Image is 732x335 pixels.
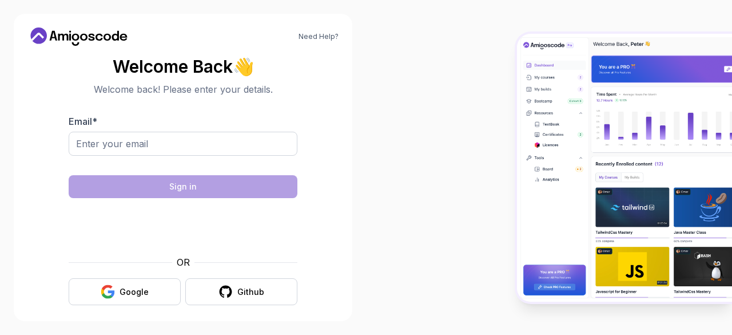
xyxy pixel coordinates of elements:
[177,255,190,269] p: OR
[299,32,339,41] a: Need Help?
[169,181,197,192] div: Sign in
[120,286,149,298] div: Google
[27,27,130,46] a: Home link
[69,82,297,96] p: Welcome back! Please enter your details.
[517,34,732,302] img: Amigoscode Dashboard
[237,286,264,298] div: Github
[185,278,297,305] button: Github
[69,57,297,76] h2: Welcome Back
[69,132,297,156] input: Enter your email
[232,57,254,77] span: 👋
[69,278,181,305] button: Google
[69,175,297,198] button: Sign in
[69,116,97,127] label: Email *
[97,205,269,249] iframe: Widget containing checkbox for hCaptcha security challenge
